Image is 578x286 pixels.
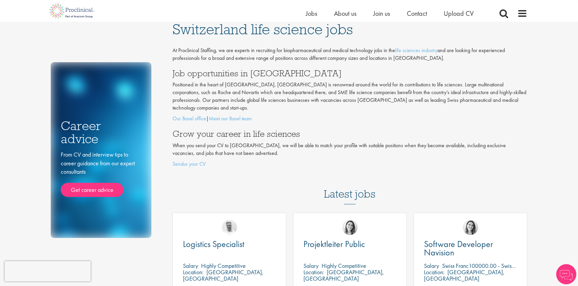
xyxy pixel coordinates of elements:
[303,262,319,270] span: Salary
[183,238,244,250] span: Logistics Specialist
[173,129,528,138] h3: Grow your career in life sciences
[444,9,474,18] a: Upload CV
[303,268,324,276] span: Location:
[424,262,439,270] span: Salary
[61,119,141,145] h3: Career advice
[395,47,437,54] a: life sciences industry
[424,240,517,257] a: Software Developer Navision
[303,238,365,250] span: Projektleiter Public
[183,240,276,248] a: Logistics Specialist
[334,9,356,18] a: About us
[183,262,198,270] span: Salary
[342,220,357,235] img: Nur Ergiydiren
[61,150,141,197] div: From CV and interview tips to career guidance from our expert consultants
[306,9,317,18] a: Jobs
[173,47,528,62] p: At Proclinical Staffing, we are experts in recruiting for biopharmaceutical and medical technolog...
[322,262,366,270] p: Highly Competitive
[173,115,528,123] p: |
[407,9,427,18] a: Contact
[201,262,246,270] p: Highly Competitive
[556,264,576,284] img: Chatbot
[173,20,353,38] span: Switzerland life science jobs
[303,268,384,282] p: [GEOGRAPHIC_DATA], [GEOGRAPHIC_DATA]
[173,115,206,122] a: Our Basel office
[424,268,504,282] p: [GEOGRAPHIC_DATA], [GEOGRAPHIC_DATA]
[173,69,528,78] h3: Job opportunities in [GEOGRAPHIC_DATA]
[324,171,376,204] h3: Latest jobs
[183,268,263,282] p: [GEOGRAPHIC_DATA], [GEOGRAPHIC_DATA]
[373,9,390,18] a: Join us
[424,238,493,258] span: Software Developer Navision
[222,220,237,235] img: Joshua Bye
[173,160,206,167] a: Sendus your CV
[173,142,528,157] p: When you send your CV to [GEOGRAPHIC_DATA], we will be able to match your profile with suitable p...
[463,220,478,235] img: Nur Ergiydiren
[183,268,203,276] span: Location:
[61,183,124,197] a: Get career advice
[424,268,444,276] span: Location:
[173,81,528,112] p: Positioned in the heart of [GEOGRAPHIC_DATA], [GEOGRAPHIC_DATA] is renowned around the world for ...
[303,240,396,248] a: Projektleiter Public
[209,115,252,122] a: Meet our Basel team
[5,261,91,281] iframe: reCAPTCHA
